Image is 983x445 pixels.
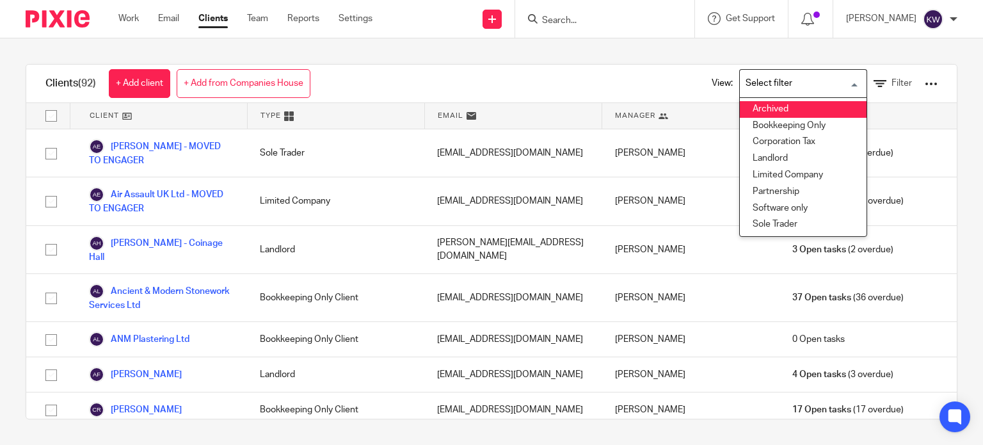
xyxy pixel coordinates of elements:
a: [PERSON_NAME] - Coinage Hall [89,236,234,264]
li: Corporation Tax [740,134,867,150]
div: Bookkeeping Only Client [247,274,424,321]
span: 3 Open tasks [792,243,846,256]
a: + Add client [109,69,170,98]
div: [PERSON_NAME] [602,322,779,357]
li: Archived [740,101,867,118]
span: (92) [78,78,96,88]
div: [EMAIL_ADDRESS][DOMAIN_NAME] [424,129,602,177]
a: [PERSON_NAME] [89,402,182,417]
li: Limited Company [740,167,867,184]
img: svg%3E [89,402,104,417]
img: svg%3E [923,9,943,29]
a: Team [247,12,268,25]
div: Landlord [247,357,424,392]
a: Settings [339,12,372,25]
div: Search for option [739,69,867,98]
img: svg%3E [89,139,104,154]
a: Reports [287,12,319,25]
a: ANM Plastering Ltd [89,332,189,347]
div: [EMAIL_ADDRESS][DOMAIN_NAME] [424,392,602,427]
span: Manager [615,110,655,121]
span: 17 Open tasks [792,403,851,416]
a: Air Assault UK Ltd - MOVED TO ENGAGER [89,187,234,215]
a: Work [118,12,139,25]
span: 37 Open tasks [792,291,851,304]
img: svg%3E [89,236,104,251]
span: 4 Open tasks [792,368,846,381]
li: Sole Trader [740,216,867,233]
span: (3 overdue) [792,368,893,381]
span: Type [260,110,281,121]
span: Email [438,110,463,121]
div: [PERSON_NAME] [602,357,779,392]
div: [EMAIL_ADDRESS][DOMAIN_NAME] [424,177,602,225]
div: [PERSON_NAME] [602,129,779,177]
div: [PERSON_NAME] [602,226,779,273]
span: Client [90,110,119,121]
img: Pixie [26,10,90,28]
div: [PERSON_NAME] [602,177,779,225]
img: svg%3E [89,187,104,202]
div: [EMAIL_ADDRESS][DOMAIN_NAME] [424,274,602,321]
div: [EMAIL_ADDRESS][DOMAIN_NAME] [424,357,602,392]
div: Sole Trader [247,129,424,177]
a: [PERSON_NAME] [89,367,182,382]
a: [PERSON_NAME] - MOVED TO ENGAGER [89,139,234,167]
li: Partnership [740,184,867,200]
div: Bookkeeping Only Client [247,322,424,357]
a: Ancient & Modern Stonework Services Ltd [89,284,234,312]
div: Bookkeeping Only Client [247,392,424,427]
li: Bookkeeping Only [740,118,867,134]
span: Get Support [726,14,775,23]
span: (17 overdue) [792,403,904,416]
div: Landlord [247,226,424,273]
span: (2 overdue) [792,243,893,256]
img: svg%3E [89,284,104,299]
span: Filter [891,79,912,88]
li: Software only [740,200,867,217]
div: [EMAIL_ADDRESS][DOMAIN_NAME] [424,322,602,357]
h1: Clients [45,77,96,90]
li: Landlord [740,150,867,167]
div: [PERSON_NAME][EMAIL_ADDRESS][DOMAIN_NAME] [424,226,602,273]
input: Search [541,15,656,27]
div: [PERSON_NAME] [602,392,779,427]
p: [PERSON_NAME] [846,12,916,25]
span: 0 Open tasks [792,333,845,346]
div: [PERSON_NAME] [602,274,779,321]
div: Limited Company [247,177,424,225]
input: Search for option [741,72,859,95]
a: + Add from Companies House [177,69,310,98]
a: Clients [198,12,228,25]
img: svg%3E [89,332,104,347]
img: svg%3E [89,367,104,382]
div: View: [692,65,938,102]
input: Select all [39,104,63,128]
span: (36 overdue) [792,291,904,304]
a: Email [158,12,179,25]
